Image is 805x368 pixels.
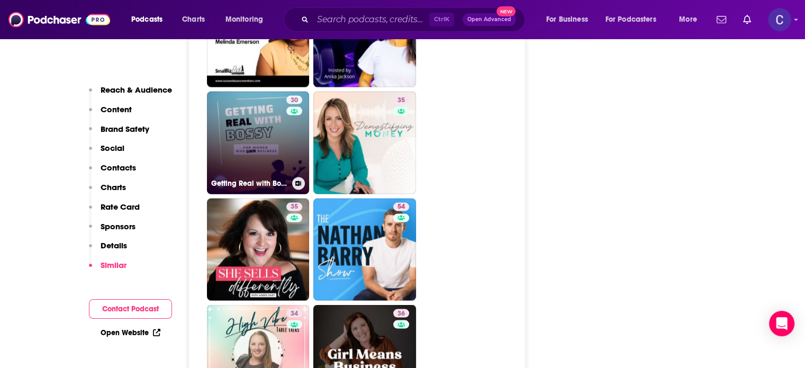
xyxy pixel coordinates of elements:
span: Open Advanced [467,17,511,22]
button: Show profile menu [768,8,791,31]
span: Logged in as publicityxxtina [768,8,791,31]
button: Charts [89,182,126,202]
button: Open AdvancedNew [463,13,516,26]
span: 34 [291,309,298,319]
a: 30Getting Real with Bossy: For Women Who Own Business [207,92,310,194]
span: 36 [397,309,405,319]
a: 35 [286,203,302,211]
button: Contact Podcast [89,299,172,319]
button: Reach & Audience [89,85,172,104]
p: Similar [101,260,126,270]
button: Brand Safety [89,124,149,143]
a: Show notifications dropdown [712,11,730,29]
p: Rate Card [101,202,140,212]
button: Content [89,104,132,124]
button: open menu [124,11,176,28]
button: Contacts [89,163,136,182]
span: 35 [291,202,298,212]
div: Open Intercom Messenger [769,311,794,336]
span: 30 [291,95,298,106]
a: Show notifications dropdown [739,11,755,29]
button: Rate Card [89,202,140,221]
button: Details [89,240,127,260]
span: Podcasts [131,12,162,27]
p: Charts [101,182,126,192]
p: Content [101,104,132,114]
p: Brand Safety [101,124,149,134]
button: Sponsors [89,221,135,241]
p: Reach & Audience [101,85,172,95]
p: Contacts [101,163,136,173]
p: Social [101,143,124,153]
a: 34 [286,309,302,318]
button: Social [89,143,124,163]
a: Charts [175,11,211,28]
span: For Podcasters [605,12,656,27]
button: Similar [89,260,126,280]
img: Podchaser - Follow, Share and Rate Podcasts [8,10,110,30]
span: For Business [546,12,588,27]
span: New [496,6,515,16]
span: 35 [397,95,405,106]
a: 35 [393,96,409,104]
span: Charts [182,12,205,27]
p: Sponsors [101,221,135,231]
span: Ctrl K [429,13,454,26]
p: Details [101,240,127,250]
a: 54 [393,203,409,211]
button: open menu [599,11,672,28]
a: 30 [286,96,302,104]
a: 35 [313,92,416,194]
a: Open Website [101,328,160,337]
span: Monitoring [225,12,263,27]
span: 54 [397,202,405,212]
span: More [679,12,697,27]
img: User Profile [768,8,791,31]
a: 36 [393,309,409,318]
button: open menu [539,11,601,28]
a: 54 [313,199,416,301]
button: open menu [672,11,710,28]
a: 35 [207,199,310,301]
div: Search podcasts, credits, & more... [294,7,535,32]
button: open menu [218,11,277,28]
input: Search podcasts, credits, & more... [313,11,429,28]
h3: Getting Real with Bossy: For Women Who Own Business [211,179,288,188]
